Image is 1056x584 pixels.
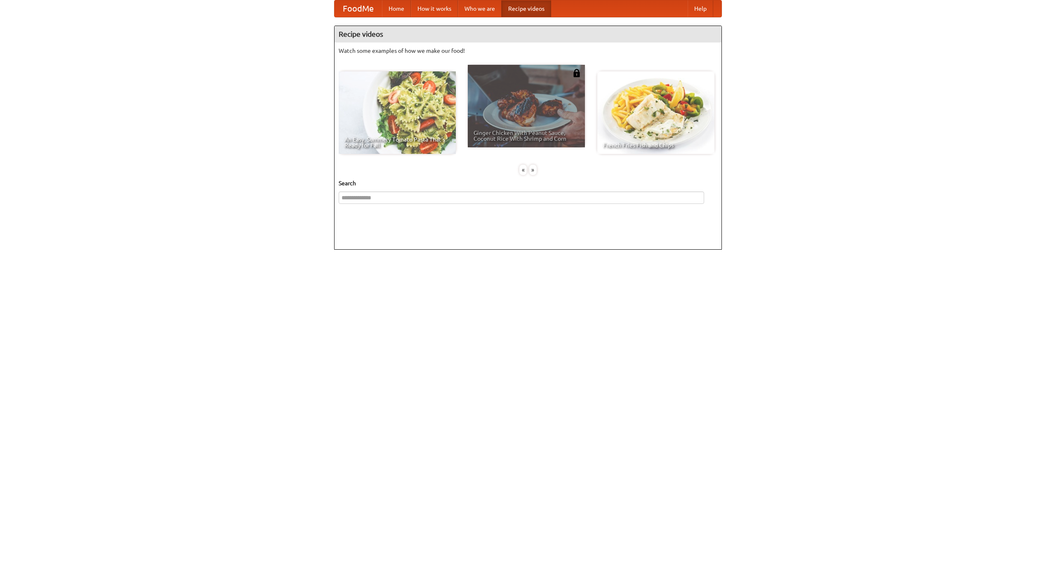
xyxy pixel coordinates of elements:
[382,0,411,17] a: Home
[411,0,458,17] a: How it works
[458,0,502,17] a: Who we are
[597,71,714,154] a: French Fries Fish and Chips
[339,47,717,55] p: Watch some examples of how we make our food!
[339,71,456,154] a: An Easy, Summery Tomato Pasta That's Ready for Fall
[519,165,527,175] div: «
[573,69,581,77] img: 483408.png
[339,179,717,187] h5: Search
[335,26,721,43] h4: Recipe videos
[603,142,709,148] span: French Fries Fish and Chips
[688,0,713,17] a: Help
[344,137,450,148] span: An Easy, Summery Tomato Pasta That's Ready for Fall
[529,165,537,175] div: »
[502,0,551,17] a: Recipe videos
[335,0,382,17] a: FoodMe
